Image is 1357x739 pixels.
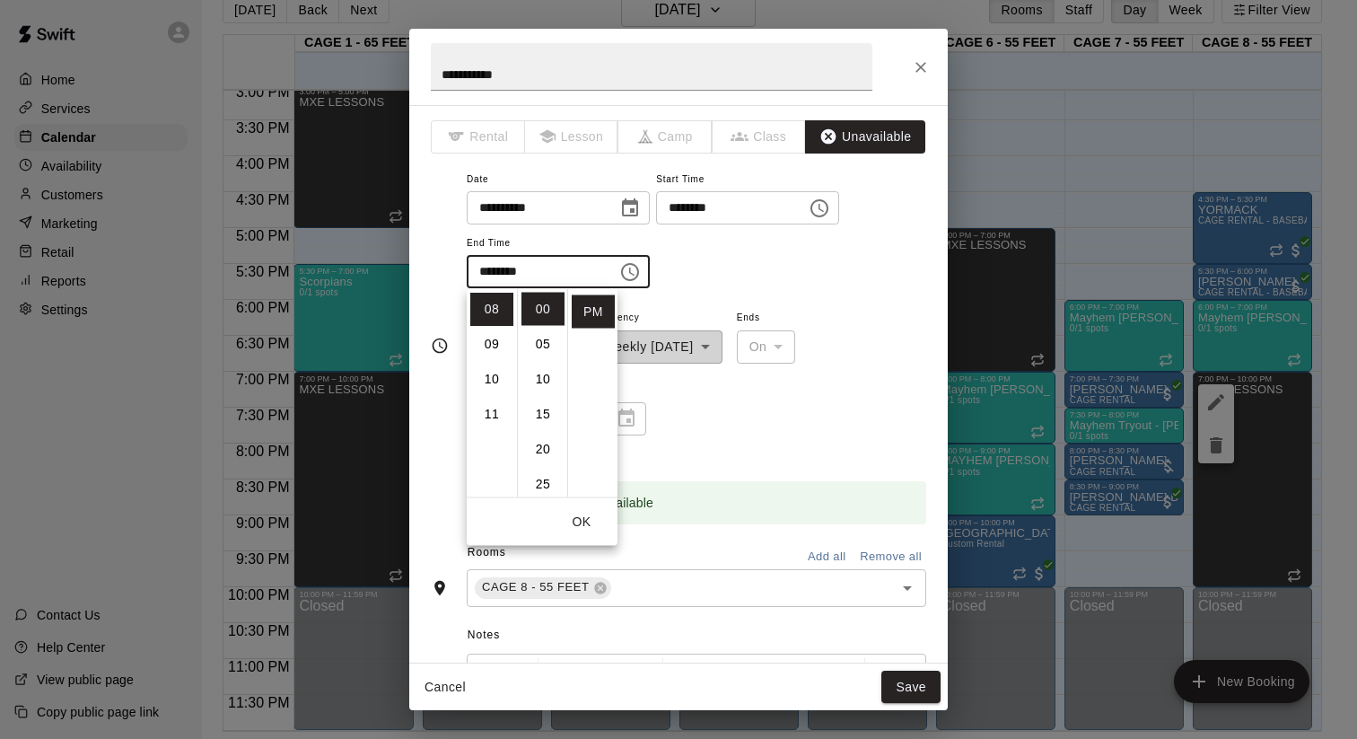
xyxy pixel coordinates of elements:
[521,363,565,396] li: 10 minutes
[467,289,517,497] ul: Select hours
[467,168,650,192] span: Date
[764,658,794,691] button: Format Strikethrough
[796,658,827,691] button: Insert Code
[572,295,615,329] li: PM
[667,658,697,691] button: Format Bold
[905,51,937,84] button: Close
[431,337,449,355] svg: Timing
[618,120,713,154] span: The type of an existing booking cannot be changed
[828,658,859,691] button: Insert Link
[567,289,617,497] ul: Select meridiem
[798,543,855,571] button: Add all
[521,398,565,431] li: 15 minutes
[521,433,565,466] li: 20 minutes
[895,576,920,601] button: Open
[737,306,796,330] span: Ends
[431,579,449,597] svg: Rooms
[656,168,839,192] span: Start Time
[475,578,597,596] span: CAGE 8 - 55 FEET
[525,120,619,154] span: The type of an existing booking cannot be changed
[470,398,513,431] li: 11 hours
[416,671,474,704] button: Cancel
[521,468,565,501] li: 25 minutes
[731,658,762,691] button: Format Underline
[713,120,807,154] span: The type of an existing booking cannot be changed
[553,506,610,539] button: OK
[805,120,925,154] button: Unavailable
[467,232,650,256] span: End Time
[521,293,565,326] li: 0 minutes
[855,543,926,571] button: Remove all
[471,658,502,691] button: Undo
[503,658,534,691] button: Redo
[542,658,659,691] button: Formatting Options
[475,577,611,599] div: CAGE 8 - 55 FEET
[521,328,565,361] li: 5 minutes
[470,328,513,361] li: 9 hours
[517,289,567,497] ul: Select minutes
[468,621,926,650] span: Notes
[869,658,899,691] button: Left Align
[801,190,837,226] button: Choose time, selected time is 7:00 PM
[470,363,513,396] li: 10 hours
[699,658,730,691] button: Format Italics
[737,330,796,364] div: On
[881,671,941,704] button: Save
[612,190,648,226] button: Choose date, selected date is Oct 14, 2025
[612,254,648,290] button: Choose time, selected time is 8:00 PM
[470,293,513,326] li: 8 hours
[591,306,722,330] span: Frequency
[468,546,506,559] span: Rooms
[431,120,525,154] span: The type of an existing booking cannot be changed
